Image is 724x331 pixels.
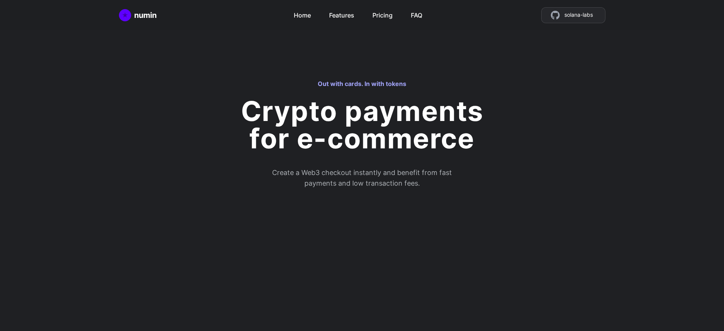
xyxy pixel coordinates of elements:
[294,8,311,20] a: Home
[372,8,393,20] a: Pricing
[191,167,533,189] h2: Create a Web3 checkout instantly and benefit from fast payments and low transaction fees.
[134,10,157,21] div: numin
[318,79,406,88] h3: Out with cards. In with tokens
[241,94,483,155] h1: Crypto payments for e-commerce
[411,8,422,20] a: FAQ
[541,7,605,23] a: source code
[329,8,354,20] a: Features
[564,11,593,20] span: solana-labs
[119,9,157,21] a: Home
